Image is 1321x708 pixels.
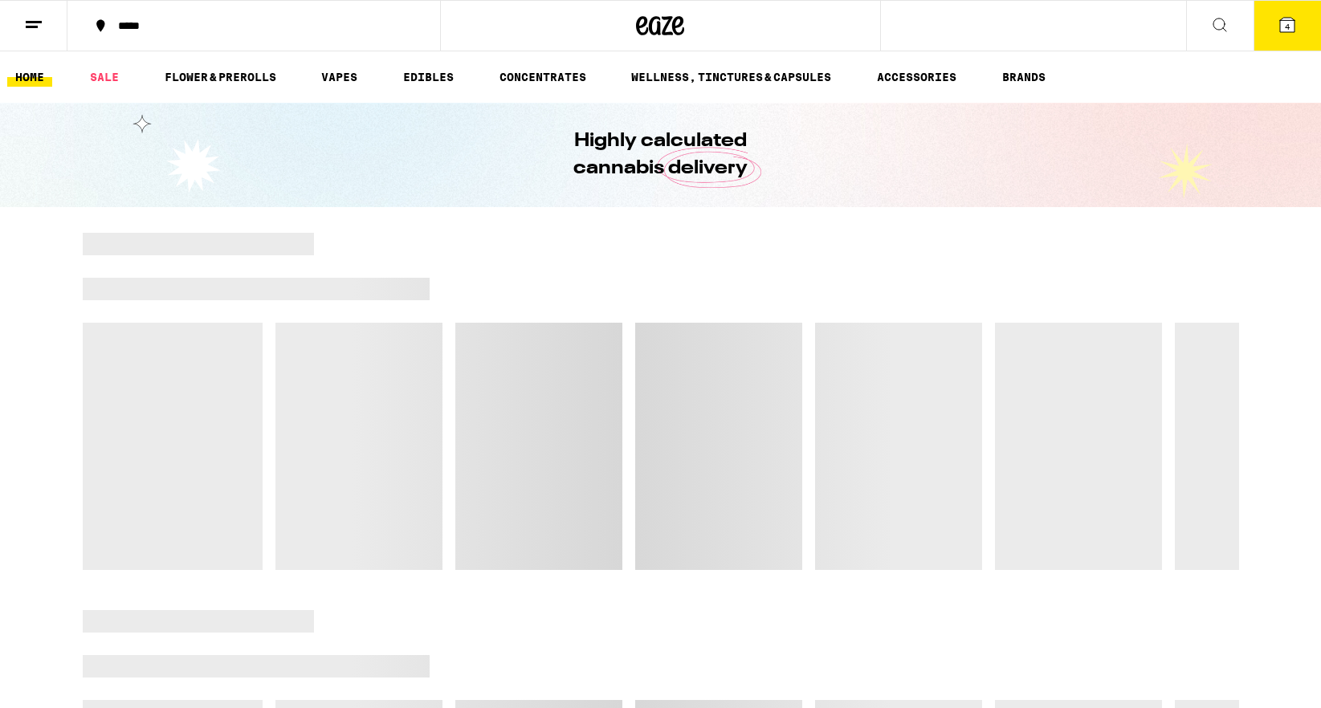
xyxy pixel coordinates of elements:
a: VAPES [313,67,365,87]
a: SALE [82,67,127,87]
h1: Highly calculated cannabis delivery [528,128,793,182]
a: FLOWER & PREROLLS [157,67,284,87]
a: CONCENTRATES [491,67,594,87]
button: 4 [1254,1,1321,51]
a: BRANDS [994,67,1054,87]
a: EDIBLES [395,67,462,87]
a: WELLNESS, TINCTURES & CAPSULES [623,67,839,87]
span: 4 [1285,22,1290,31]
a: HOME [7,67,52,87]
a: ACCESSORIES [869,67,964,87]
